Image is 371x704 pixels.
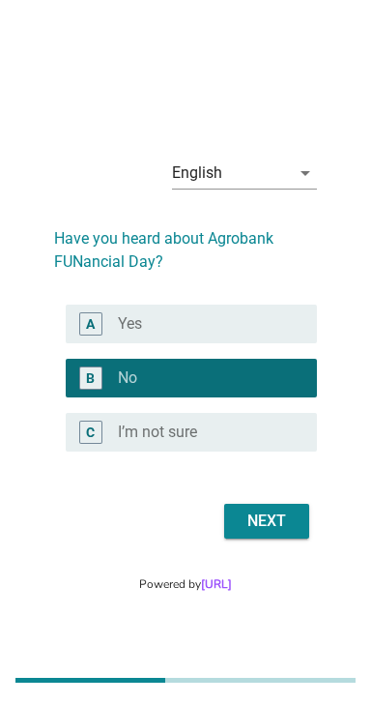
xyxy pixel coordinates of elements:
[23,575,348,593] div: Powered by
[86,423,95,443] div: C
[86,314,95,335] div: A
[118,423,197,442] label: I’m not sure
[118,314,142,334] label: Yes
[240,510,294,533] div: Next
[224,504,309,539] button: Next
[86,368,95,389] div: B
[118,368,137,388] label: No
[172,164,222,182] div: English
[201,576,232,592] a: [URL]
[54,208,317,274] h2: Have you heard about Agrobank FUNancial Day?
[294,161,317,185] i: arrow_drop_down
